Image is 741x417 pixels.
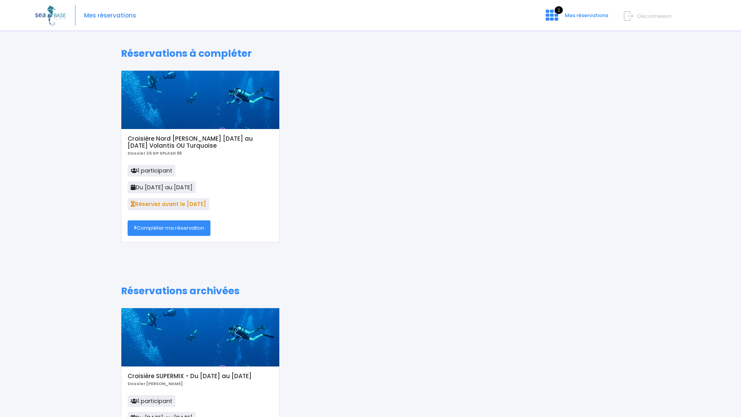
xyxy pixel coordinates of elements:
[128,198,209,210] span: Réservez avant le [DATE]
[128,181,196,193] span: Du [DATE] au [DATE]
[128,373,273,380] h5: Croisière SUPERMIX - Du [DATE] au [DATE]
[128,220,210,236] a: Compléter ma réservation
[121,48,620,59] h1: Réservations à compléter
[638,12,671,20] span: Déconnexion
[555,6,563,14] span: 2
[565,12,608,19] span: Mes réservations
[128,395,175,407] span: 1 participant
[121,285,620,297] h1: Réservations archivées
[128,165,175,176] span: 1 participant
[128,135,273,149] h5: Croisière Nord [PERSON_NAME] [DATE] au [DATE] Volantis OU Turquoise
[540,14,613,22] a: 2 Mes réservations
[128,150,182,156] b: Dossier 26 GP SPLASH 95
[128,381,183,387] b: Dossier [PERSON_NAME]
